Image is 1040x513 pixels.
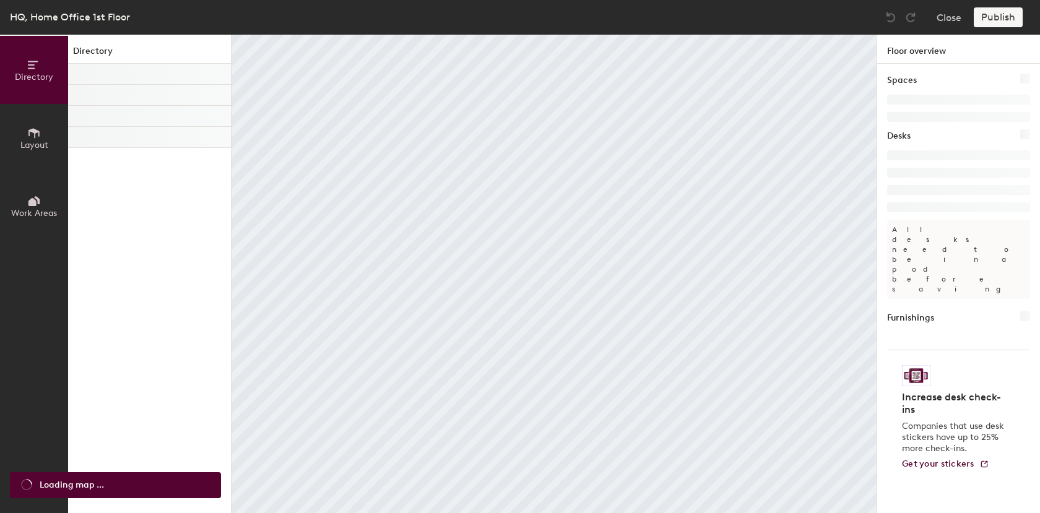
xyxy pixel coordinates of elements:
canvas: Map [232,35,877,513]
h1: Directory [68,45,231,64]
h4: Increase desk check-ins [902,391,1008,416]
h1: Furnishings [887,311,934,325]
span: Layout [20,140,48,150]
img: Undo [885,11,897,24]
img: Sticker logo [902,365,930,386]
h1: Spaces [887,74,917,87]
button: Close [937,7,961,27]
p: Companies that use desk stickers have up to 25% more check-ins. [902,421,1008,454]
span: Loading map ... [40,478,104,492]
span: Work Areas [11,208,57,218]
h1: Floor overview [877,35,1040,64]
p: All desks need to be in a pod before saving [887,220,1030,299]
a: Get your stickers [902,459,989,470]
div: HQ, Home Office 1st Floor [10,9,130,25]
img: Redo [904,11,917,24]
span: Directory [15,72,53,82]
h1: Desks [887,129,911,143]
span: Get your stickers [902,459,974,469]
